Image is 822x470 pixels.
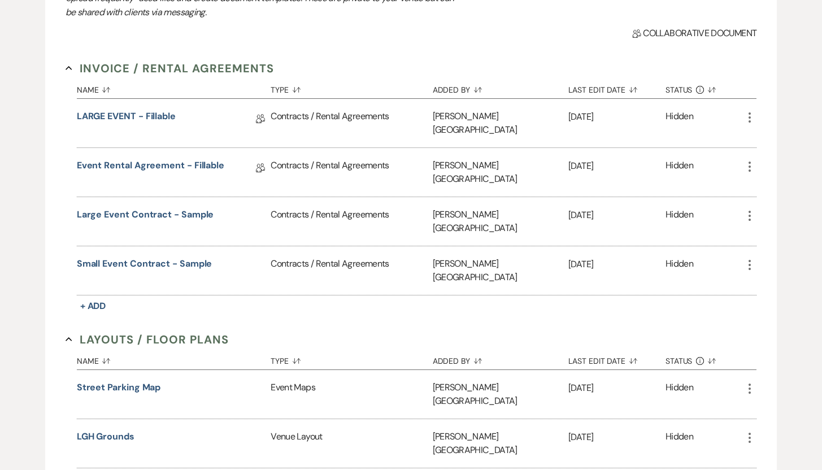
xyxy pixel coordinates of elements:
[666,430,693,457] div: Hidden
[77,110,176,127] a: LARGE EVENT - Fillable
[77,430,134,443] button: LGH Grounds
[271,370,432,419] div: Event Maps
[632,27,756,40] span: Collaborative document
[568,110,666,124] p: [DATE]
[568,257,666,272] p: [DATE]
[433,348,568,369] button: Added By
[666,381,693,408] div: Hidden
[77,77,271,98] button: Name
[77,381,161,394] button: Street Parking Map
[666,208,693,235] div: Hidden
[666,159,693,186] div: Hidden
[271,77,432,98] button: Type
[271,419,432,468] div: Venue Layout
[77,159,224,176] a: Event Rental Agreement - Fillable
[80,300,106,312] span: + Add
[666,77,743,98] button: Status
[433,77,568,98] button: Added By
[433,419,568,468] div: [PERSON_NAME][GEOGRAPHIC_DATA]
[77,208,214,221] button: Large Event Contract - Sample
[433,246,568,295] div: [PERSON_NAME][GEOGRAPHIC_DATA]
[66,60,274,77] button: Invoice / Rental Agreements
[66,331,229,348] button: Layouts / Floor Plans
[568,208,666,223] p: [DATE]
[271,246,432,295] div: Contracts / Rental Agreements
[433,370,568,419] div: [PERSON_NAME][GEOGRAPHIC_DATA]
[666,348,743,369] button: Status
[433,197,568,246] div: [PERSON_NAME][GEOGRAPHIC_DATA]
[271,99,432,147] div: Contracts / Rental Agreements
[568,159,666,173] p: [DATE]
[77,257,212,271] button: Small Event Contract - Sample
[666,110,693,137] div: Hidden
[271,148,432,197] div: Contracts / Rental Agreements
[568,348,666,369] button: Last Edit Date
[568,77,666,98] button: Last Edit Date
[666,357,693,365] span: Status
[77,348,271,369] button: Name
[666,257,693,284] div: Hidden
[77,298,110,314] button: + Add
[433,99,568,147] div: [PERSON_NAME][GEOGRAPHIC_DATA]
[568,381,666,395] p: [DATE]
[271,348,432,369] button: Type
[568,430,666,445] p: [DATE]
[666,86,693,94] span: Status
[271,197,432,246] div: Contracts / Rental Agreements
[433,148,568,197] div: [PERSON_NAME][GEOGRAPHIC_DATA]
